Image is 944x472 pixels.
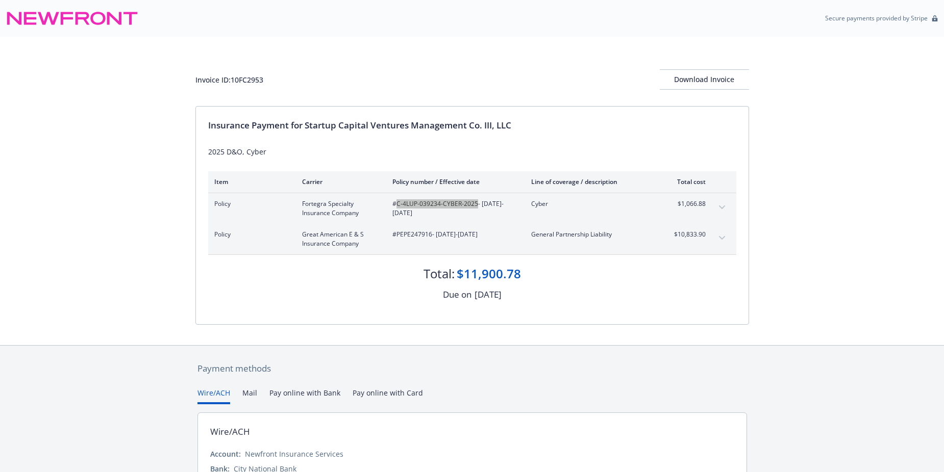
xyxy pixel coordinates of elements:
[660,70,749,89] div: Download Invoice
[714,230,730,246] button: expand content
[392,199,515,218] span: #C-4LUP-039234-CYBER-2025 - [DATE]-[DATE]
[208,119,736,132] div: Insurance Payment for Startup Capital Ventures Management Co. III, LLC
[531,230,651,239] span: General Partnership Liability
[667,230,706,239] span: $10,833.90
[210,449,241,459] div: Account:
[302,230,376,248] span: Great American E & S Insurance Company
[424,265,455,282] div: Total:
[197,362,747,375] div: Payment methods
[392,177,515,186] div: Policy number / Effective date
[197,387,230,404] button: Wire/ACH
[269,387,340,404] button: Pay online with Bank
[302,199,376,218] span: Fortegra Specialty Insurance Company
[208,224,736,254] div: PolicyGreat American E & S Insurance Company#PEPE247916- [DATE]-[DATE]General Partnership Liabili...
[208,146,736,157] div: 2025 D&O, Cyber
[353,387,423,404] button: Pay online with Card
[531,199,651,208] span: Cyber
[457,265,521,282] div: $11,900.78
[825,14,928,22] p: Secure payments provided by Stripe
[214,230,286,239] span: Policy
[475,288,502,301] div: [DATE]
[208,193,736,224] div: PolicyFortegra Specialty Insurance Company#C-4LUP-039234-CYBER-2025- [DATE]-[DATE]Cyber$1,066.88e...
[660,69,749,90] button: Download Invoice
[302,177,376,186] div: Carrier
[214,199,286,208] span: Policy
[392,230,515,239] span: #PEPE247916 - [DATE]-[DATE]
[214,177,286,186] div: Item
[531,177,651,186] div: Line of coverage / description
[245,449,343,459] div: Newfront Insurance Services
[195,74,263,85] div: Invoice ID: 10FC2953
[667,177,706,186] div: Total cost
[443,288,471,301] div: Due on
[210,425,250,438] div: Wire/ACH
[242,387,257,404] button: Mail
[714,199,730,216] button: expand content
[667,199,706,208] span: $1,066.88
